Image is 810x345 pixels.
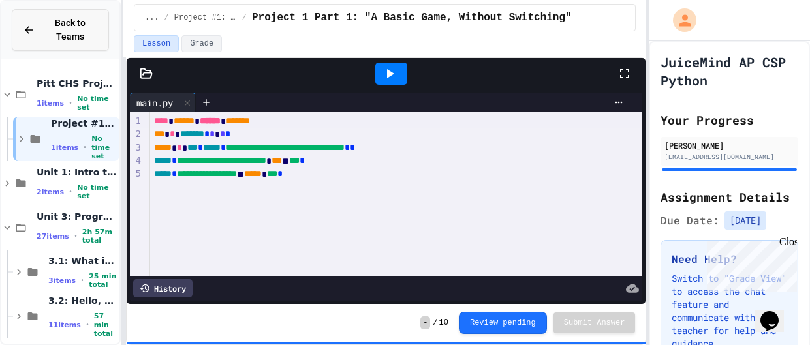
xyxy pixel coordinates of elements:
[659,5,700,35] div: My Account
[664,140,794,151] div: [PERSON_NAME]
[69,98,72,108] span: •
[564,318,625,328] span: Submit Answer
[81,275,84,286] span: •
[242,12,247,23] span: /
[130,96,179,110] div: main.py
[37,99,64,108] span: 1 items
[74,231,77,241] span: •
[433,318,437,328] span: /
[86,320,89,330] span: •
[91,134,117,160] span: No time set
[5,5,90,83] div: Chat with us now!Close
[459,312,547,334] button: Review pending
[77,183,117,200] span: No time set
[94,312,117,338] span: 57 min total
[37,78,117,89] span: Pitt CHS Projects
[145,12,159,23] span: ...
[77,95,117,112] span: No time set
[661,111,798,129] h2: Your Progress
[12,9,109,51] button: Back to Teams
[164,12,169,23] span: /
[48,255,117,267] span: 3.1: What is Code?
[69,187,72,197] span: •
[130,128,143,141] div: 2
[134,35,179,52] button: Lesson
[130,93,196,112] div: main.py
[84,142,86,153] span: •
[181,35,222,52] button: Grade
[174,12,237,23] span: Project #1: The Monty Hall Problem
[661,53,798,89] h1: JuiceMind AP CSP Python
[37,166,117,178] span: Unit 1: Intro to Computer Science
[661,188,798,206] h2: Assignment Details
[661,213,719,228] span: Due Date:
[48,295,117,307] span: 3.2: Hello, World!
[439,318,448,328] span: 10
[420,316,430,329] span: -
[252,10,572,25] span: Project 1 Part 1: "A Basic Game, Without Switching"
[37,188,64,196] span: 2 items
[130,168,143,181] div: 5
[702,236,797,292] iframe: chat widget
[130,155,143,168] div: 4
[553,312,636,333] button: Submit Answer
[82,228,117,245] span: 2h 57m total
[51,143,78,152] span: 1 items
[51,117,117,129] span: Project #1: The [PERSON_NAME] Problem
[89,272,117,289] span: 25 min total
[133,279,193,297] div: History
[672,251,787,267] h3: Need Help?
[130,142,143,155] div: 3
[37,232,69,241] span: 27 items
[664,152,794,162] div: [EMAIL_ADDRESS][DOMAIN_NAME]
[724,211,766,230] span: [DATE]
[48,277,76,285] span: 3 items
[130,115,143,128] div: 1
[37,211,117,222] span: Unit 3: Programming with Python
[755,293,797,332] iframe: chat widget
[48,321,81,329] span: 11 items
[42,16,98,44] span: Back to Teams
